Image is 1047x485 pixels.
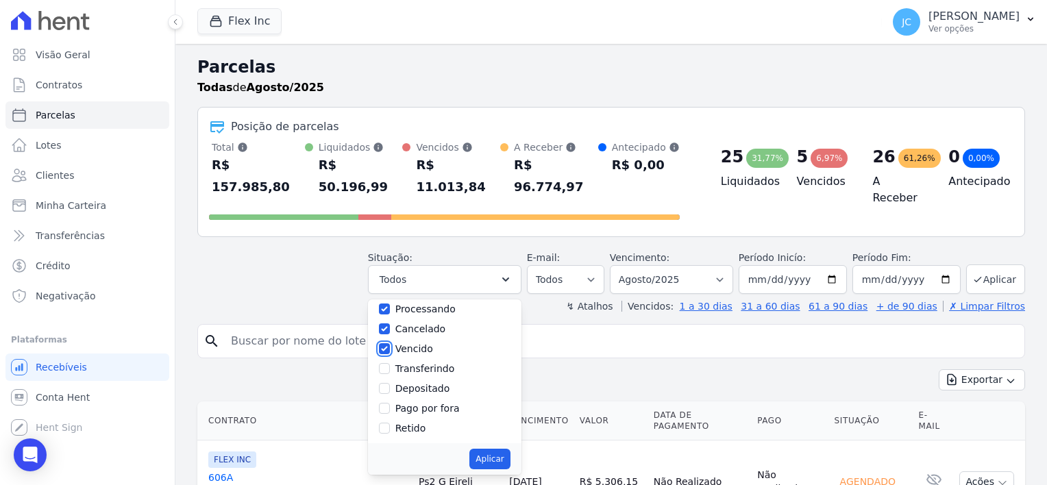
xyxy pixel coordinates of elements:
div: 5 [797,146,809,168]
a: Negativação [5,282,169,310]
div: 0,00% [963,149,1000,168]
p: de [197,79,324,96]
i: search [204,333,220,349]
a: Lotes [5,132,169,159]
button: Aplicar [966,264,1025,294]
div: 31,77% [746,149,789,168]
th: Contrato [197,401,413,440]
a: Crédito [5,252,169,279]
div: Open Intercom Messenger [14,438,47,471]
div: Posição de parcelas [231,119,339,135]
h4: Vencidos [797,173,851,190]
div: Plataformas [11,332,164,348]
span: Conta Hent [36,390,90,404]
a: Recebíveis [5,353,169,381]
span: Transferências [36,229,105,242]
a: Contratos [5,71,169,99]
th: Pago [752,401,828,440]
th: Situação [829,401,913,440]
label: Período Inicío: [739,252,806,263]
label: Pago por fora [395,403,460,414]
span: Visão Geral [36,48,90,62]
h4: Liquidados [721,173,775,190]
th: Valor [574,401,648,440]
input: Buscar por nome do lote ou do cliente [223,327,1019,355]
a: Transferências [5,222,169,249]
button: JC [PERSON_NAME] Ver opções [882,3,1047,41]
span: Contratos [36,78,82,92]
a: Conta Hent [5,384,169,411]
a: Minha Carteira [5,192,169,219]
a: 31 a 60 dias [741,301,800,312]
label: Depositado [395,383,450,394]
th: Data de Pagamento [648,401,752,440]
div: R$ 50.196,99 [319,154,403,198]
div: 0 [948,146,960,168]
div: 61,26% [898,149,941,168]
h4: A Receber [872,173,926,206]
div: R$ 11.013,84 [416,154,500,198]
button: Aplicar [469,449,510,469]
span: FLEX INC [208,451,256,468]
label: ↯ Atalhos [566,301,613,312]
div: R$ 96.774,97 [514,154,598,198]
label: Retido [395,423,426,434]
div: Total [212,140,305,154]
th: Vencimento [504,401,574,440]
span: Parcelas [36,108,75,122]
label: Vencido [395,343,433,354]
a: Visão Geral [5,41,169,69]
div: R$ 157.985,80 [212,154,305,198]
span: Recebíveis [36,360,87,374]
span: Crédito [36,259,71,273]
label: E-mail: [527,252,561,263]
a: Parcelas [5,101,169,129]
label: Processando [395,303,456,314]
button: Todos [368,265,521,294]
div: 26 [872,146,895,168]
div: 25 [721,146,743,168]
strong: Agosto/2025 [247,81,324,94]
div: Vencidos [416,140,500,154]
p: [PERSON_NAME] [928,10,1020,23]
p: Ver opções [928,23,1020,34]
button: Flex Inc [197,8,282,34]
div: A Receber [514,140,598,154]
label: Período Fim: [852,251,961,265]
label: Cancelado [395,323,445,334]
span: Clientes [36,169,74,182]
div: 6,97% [811,149,848,168]
a: 1 a 30 dias [680,301,732,312]
a: + de 90 dias [876,301,937,312]
label: Situação: [368,252,412,263]
strong: Todas [197,81,233,94]
div: Antecipado [612,140,680,154]
h4: Antecipado [948,173,1002,190]
span: Todos [380,271,406,288]
label: Vencidos: [621,301,674,312]
span: Minha Carteira [36,199,106,212]
span: Negativação [36,289,96,303]
a: Clientes [5,162,169,189]
div: R$ 0,00 [612,154,680,176]
h2: Parcelas [197,55,1025,79]
a: 61 a 90 dias [809,301,867,312]
a: ✗ Limpar Filtros [943,301,1025,312]
th: E-mail [913,401,954,440]
button: Exportar [939,369,1025,390]
label: Transferindo [395,363,455,374]
div: Liquidados [319,140,403,154]
span: JC [902,17,911,27]
label: Vencimento: [610,252,669,263]
span: Lotes [36,138,62,152]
